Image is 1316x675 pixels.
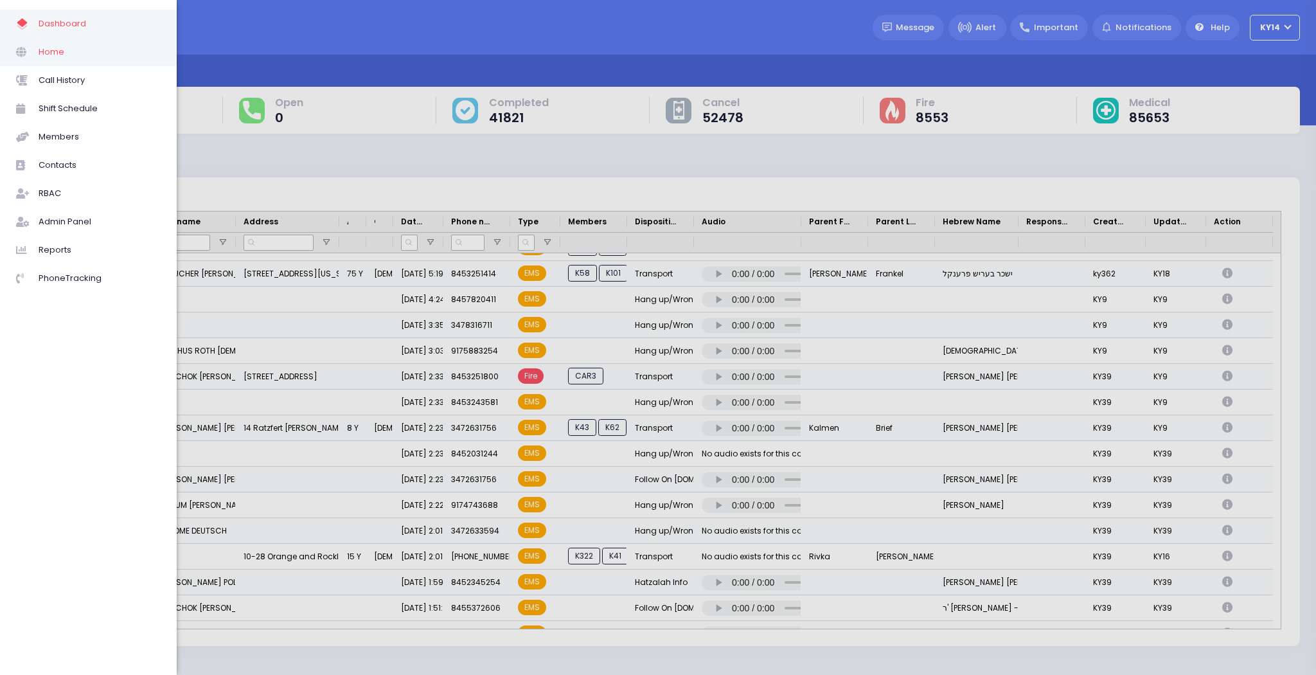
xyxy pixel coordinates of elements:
span: PhoneTracking [39,270,161,287]
span: Home [39,44,161,60]
span: Members [39,129,161,145]
span: Reports [39,242,161,258]
span: RBAC [39,185,161,202]
span: Contacts [39,157,161,174]
span: Shift Schedule [39,100,161,117]
span: Dashboard [39,15,161,32]
span: Admin Panel [39,213,161,230]
span: Call History [39,72,161,89]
